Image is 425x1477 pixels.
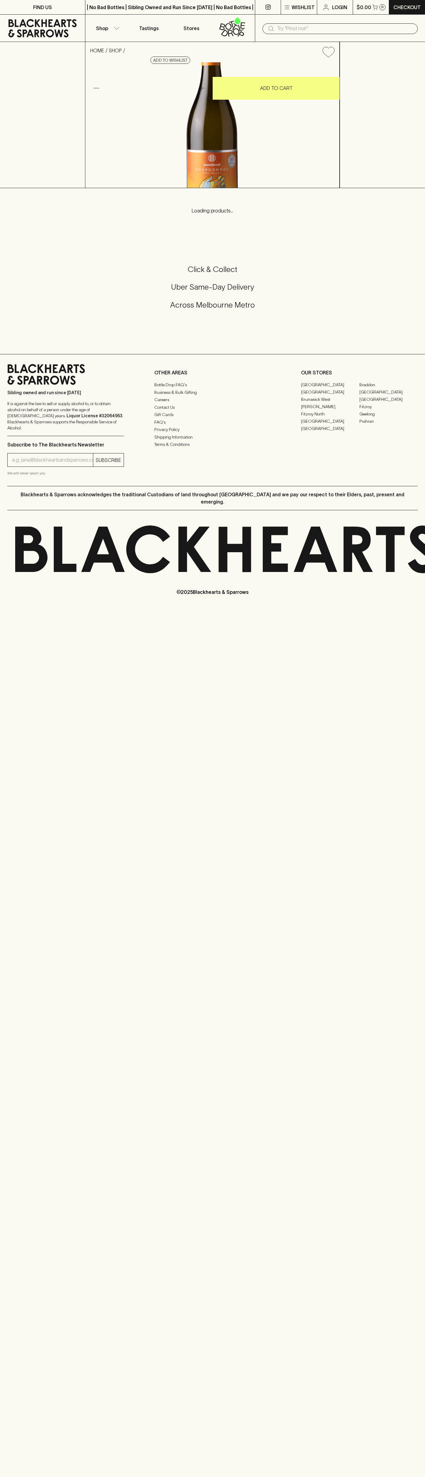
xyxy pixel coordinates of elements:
p: Checkout [393,4,421,11]
p: Subscribe to The Blackhearts Newsletter [7,441,124,448]
p: FIND US [33,4,52,11]
p: ADD TO CART [260,84,293,92]
a: Geelong [359,410,418,418]
h5: Click & Collect [7,264,418,274]
p: We will never spam you [7,470,124,476]
button: Shop [85,15,128,42]
p: Tastings [139,25,159,32]
a: [GEOGRAPHIC_DATA] [301,381,359,388]
a: HOME [90,48,104,53]
a: Fitzroy North [301,410,359,418]
p: Stores [183,25,199,32]
a: Tastings [128,15,170,42]
a: [PERSON_NAME] [301,403,359,410]
a: Gift Cards [154,411,271,418]
button: Add to wishlist [150,57,190,64]
p: $0.00 [357,4,371,11]
a: Contact Us [154,404,271,411]
button: SUBSCRIBE [93,453,124,467]
p: 0 [381,5,384,9]
button: Add to wishlist [320,44,337,60]
p: Sibling owned and run since [DATE] [7,390,124,396]
p: Shop [96,25,108,32]
a: Business & Bulk Gifting [154,389,271,396]
p: Login [332,4,347,11]
a: Privacy Policy [154,426,271,433]
p: OUR STORES [301,369,418,376]
a: [GEOGRAPHIC_DATA] [301,388,359,396]
img: 40526.png [85,62,339,188]
a: Stores [170,15,213,42]
p: Blackhearts & Sparrows acknowledges the traditional Custodians of land throughout [GEOGRAPHIC_DAT... [12,491,413,505]
input: e.g. jane@blackheartsandsparrows.com.au [12,455,93,465]
p: Loading products... [6,207,419,214]
a: [GEOGRAPHIC_DATA] [301,418,359,425]
p: OTHER AREAS [154,369,271,376]
strong: Liquor License #32064953 [67,413,122,418]
a: SHOP [109,48,122,53]
p: It is against the law to sell or supply alcohol to, or to obtain alcohol on behalf of a person un... [7,401,124,431]
a: [GEOGRAPHIC_DATA] [359,388,418,396]
input: Try "Pinot noir" [277,24,413,33]
a: Braddon [359,381,418,388]
a: Bottle Drop FAQ's [154,381,271,389]
a: Brunswick West [301,396,359,403]
a: FAQ's [154,418,271,426]
p: SUBSCRIBE [96,456,121,464]
a: [GEOGRAPHIC_DATA] [301,425,359,432]
h5: Uber Same-Day Delivery [7,282,418,292]
a: Prahran [359,418,418,425]
p: Wishlist [292,4,315,11]
a: Terms & Conditions [154,441,271,448]
a: [GEOGRAPHIC_DATA] [359,396,418,403]
button: ADD TO CART [213,77,340,100]
h5: Across Melbourne Metro [7,300,418,310]
a: Shipping Information [154,433,271,441]
a: Fitzroy [359,403,418,410]
div: Call to action block [7,240,418,342]
a: Careers [154,396,271,404]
